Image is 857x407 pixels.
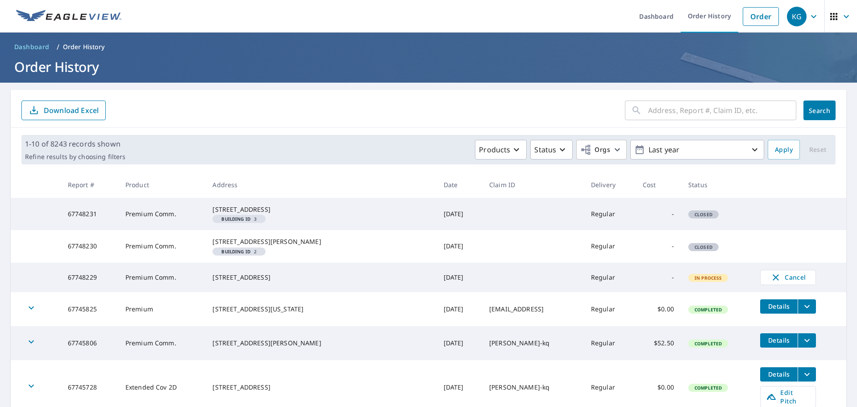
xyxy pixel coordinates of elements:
[14,42,50,51] span: Dashboard
[25,138,125,149] p: 1-10 of 8243 records shown
[689,306,727,313] span: Completed
[11,40,846,54] nav: breadcrumb
[765,370,792,378] span: Details
[221,217,250,221] em: Building ID
[118,263,206,292] td: Premium Comm.
[479,144,510,155] p: Products
[760,270,816,285] button: Cancel
[21,101,106,120] button: Download Excel
[482,172,584,198] th: Claim ID
[743,7,779,26] a: Order
[787,7,807,26] div: KG
[212,339,429,348] div: [STREET_ADDRESS][PERSON_NAME]
[437,198,482,230] td: [DATE]
[689,275,728,281] span: In Process
[11,58,846,76] h1: Order History
[44,105,99,115] p: Download Excel
[118,230,206,262] td: Premium Comm.
[118,172,206,198] th: Product
[482,326,584,360] td: [PERSON_NAME]-kq
[437,230,482,262] td: [DATE]
[760,299,798,314] button: detailsBtn-67745825
[437,172,482,198] th: Date
[584,172,636,198] th: Delivery
[118,198,206,230] td: Premium Comm.
[25,153,125,161] p: Refine results by choosing filters
[636,263,681,292] td: -
[534,144,556,155] p: Status
[681,172,753,198] th: Status
[61,263,118,292] td: 67748229
[765,302,792,310] span: Details
[768,140,800,159] button: Apply
[798,299,816,314] button: filesDropdownBtn-67745825
[221,249,250,254] em: Building ID
[811,106,828,115] span: Search
[636,292,681,326] td: $0.00
[580,144,610,155] span: Orgs
[63,42,105,51] p: Order History
[689,340,727,347] span: Completed
[475,140,527,159] button: Products
[584,230,636,262] td: Regular
[689,385,727,391] span: Completed
[57,42,59,52] li: /
[760,333,798,348] button: detailsBtn-67745806
[765,336,792,344] span: Details
[689,244,718,250] span: Closed
[636,198,681,230] td: -
[212,205,429,214] div: [STREET_ADDRESS]
[437,326,482,360] td: [DATE]
[636,326,681,360] td: $52.50
[645,142,749,158] p: Last year
[212,383,429,392] div: [STREET_ADDRESS]
[118,326,206,360] td: Premium Comm.
[636,172,681,198] th: Cost
[584,263,636,292] td: Regular
[803,101,836,120] button: Search
[482,292,584,326] td: [EMAIL_ADDRESS]
[118,292,206,326] td: Premium
[61,172,118,198] th: Report #
[212,273,429,282] div: [STREET_ADDRESS]
[61,230,118,262] td: 67748230
[775,144,793,155] span: Apply
[16,10,121,23] img: EV Logo
[798,367,816,382] button: filesDropdownBtn-67745728
[584,326,636,360] td: Regular
[770,272,807,283] span: Cancel
[216,249,262,254] span: 2
[530,140,573,159] button: Status
[584,292,636,326] td: Regular
[584,198,636,230] td: Regular
[636,230,681,262] td: -
[205,172,436,198] th: Address
[760,367,798,382] button: detailsBtn-67745728
[216,217,262,221] span: 3
[630,140,764,159] button: Last year
[689,211,718,218] span: Closed
[437,292,482,326] td: [DATE]
[576,140,627,159] button: Orgs
[437,263,482,292] td: [DATE]
[61,292,118,326] td: 67745825
[61,326,118,360] td: 67745806
[766,388,810,405] span: Edit Pitch
[798,333,816,348] button: filesDropdownBtn-67745806
[11,40,53,54] a: Dashboard
[212,305,429,314] div: [STREET_ADDRESS][US_STATE]
[61,198,118,230] td: 67748231
[648,98,796,123] input: Address, Report #, Claim ID, etc.
[212,237,429,246] div: [STREET_ADDRESS][PERSON_NAME]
